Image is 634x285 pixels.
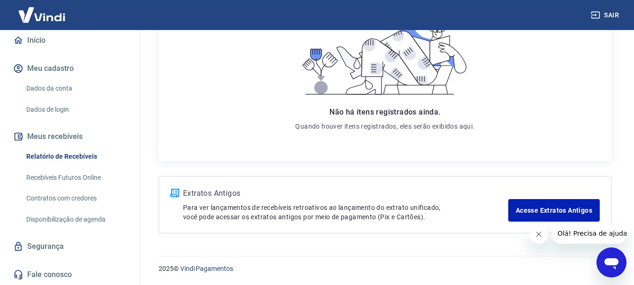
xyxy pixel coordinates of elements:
iframe: Botão para abrir a janela de mensagens [596,247,626,277]
a: Dados da conta [23,79,129,98]
a: Início [11,30,129,51]
a: Acesse Extratos Antigos [508,199,600,222]
a: Relatório de Recebíveis [23,147,129,166]
a: Dados de login [23,100,129,119]
a: Fale conosco [11,264,129,285]
a: Recebíveis Futuros Online [23,168,129,187]
iframe: Mensagem da empresa [552,223,626,244]
a: Contratos com credores [23,189,129,208]
button: Meus recebíveis [11,126,129,147]
p: Extratos Antigos [183,188,508,199]
p: Quando houver itens registrados, eles serão exibidos aqui. [295,122,474,131]
button: Sair [589,7,623,24]
img: ícone [170,189,179,197]
img: Vindi [11,0,72,29]
button: Meu cadastro [11,58,129,79]
a: Vindi Pagamentos [180,265,233,272]
p: 2025 © [159,264,611,274]
p: Para ver lançamentos de recebíveis retroativos ao lançamento do extrato unificado, você pode aces... [183,203,508,222]
span: Não há itens registrados ainda. [329,108,440,116]
a: Segurança [11,236,129,257]
iframe: Fechar mensagem [529,225,548,244]
a: Disponibilização de agenda [23,210,129,229]
span: Olá! Precisa de ajuda? [6,7,79,14]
